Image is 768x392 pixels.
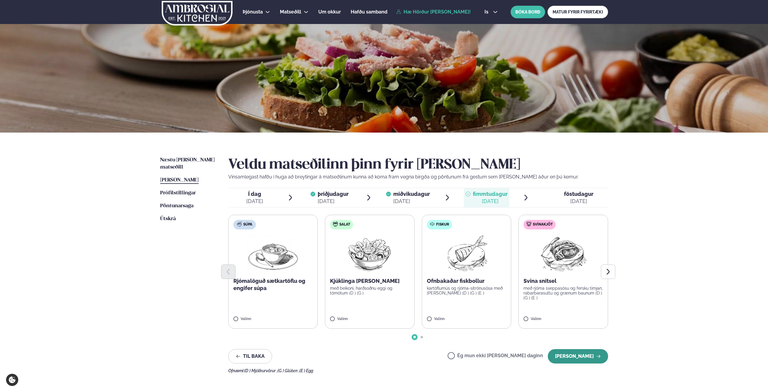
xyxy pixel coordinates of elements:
[228,368,608,373] div: Ofnæmi:
[393,198,430,205] div: [DATE]
[330,277,409,285] p: Kjúklinga [PERSON_NAME]
[237,222,242,226] img: soup.svg
[318,8,341,16] a: Um okkur
[318,9,341,15] span: Um okkur
[228,157,608,173] h2: Veldu matseðilinn þinn fyrir [PERSON_NAME]
[160,157,215,170] span: Næstu [PERSON_NAME] matseðill
[160,177,199,184] a: [PERSON_NAME]
[243,222,252,227] span: Súpa
[548,349,608,364] button: [PERSON_NAME]
[523,277,603,285] p: Svína snitsel
[160,216,176,221] span: Útskrá
[564,191,593,197] span: föstudagur
[247,234,299,273] img: Soup.png
[393,191,430,197] span: miðvikudagur
[473,198,508,205] div: [DATE]
[351,9,387,15] span: Hafðu samband
[436,222,449,227] span: Fiskur
[6,374,18,386] a: Cookie settings
[343,234,396,273] img: Salad.png
[351,8,387,16] a: Hafðu samband
[440,234,493,273] img: Fish.png
[339,222,350,227] span: Salat
[277,368,299,373] span: (G ) Glúten ,
[318,198,349,205] div: [DATE]
[421,336,423,338] span: Go to slide 2
[280,8,301,16] a: Matseðill
[427,286,506,295] p: kartöflumús og rjóma-sítrónusósa með [PERSON_NAME] (D ) (G ) (E )
[160,203,193,208] span: Pöntunarsaga
[243,8,263,16] a: Þjónusta
[564,198,593,205] div: [DATE]
[161,1,233,25] img: logo
[160,178,199,183] span: [PERSON_NAME]
[160,157,216,171] a: Næstu [PERSON_NAME] matseðill
[511,6,545,18] button: BÓKA BORÐ
[333,222,338,226] img: salad.svg
[160,190,196,197] a: Prófílstillingar
[299,368,313,373] span: (E ) Egg
[526,222,531,226] img: pork.svg
[246,190,263,198] span: Í dag
[547,6,608,18] a: MATUR FYRIR FYRIRTÆKI
[160,190,196,196] span: Prófílstillingar
[318,191,349,197] span: þriðjudagur
[537,234,590,273] img: Pork-Meat.png
[160,215,176,223] a: Útskrá
[523,286,603,300] p: með rjóma sveppasósu og fersku timjan, rabarbarasultu og grænum baunum (D ) (G ) (E )
[396,9,471,15] a: Hæ Hörður [PERSON_NAME]!
[480,10,502,14] button: is
[533,222,553,227] span: Svínakjöt
[427,277,506,285] p: Ofnbakaðar fiskbollur
[601,265,615,279] button: Next slide
[413,336,416,338] span: Go to slide 1
[484,10,490,14] span: is
[228,173,608,181] p: Vinsamlegast hafðu í huga að breytingar á matseðlinum kunna að koma fram vegna birgða og pöntunum...
[280,9,301,15] span: Matseðill
[233,277,313,292] p: Rjómalöguð sætkartöflu og engifer súpa
[243,9,263,15] span: Þjónusta
[228,349,272,364] button: Til baka
[246,198,263,205] div: [DATE]
[221,265,235,279] button: Previous slide
[330,286,409,295] p: með beikoni, harðsoðnu eggi og tómötum (D ) (G )
[160,202,193,210] a: Pöntunarsaga
[430,222,435,226] img: fish.svg
[473,191,508,197] span: fimmtudagur
[244,368,277,373] span: (D ) Mjólkurvörur ,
